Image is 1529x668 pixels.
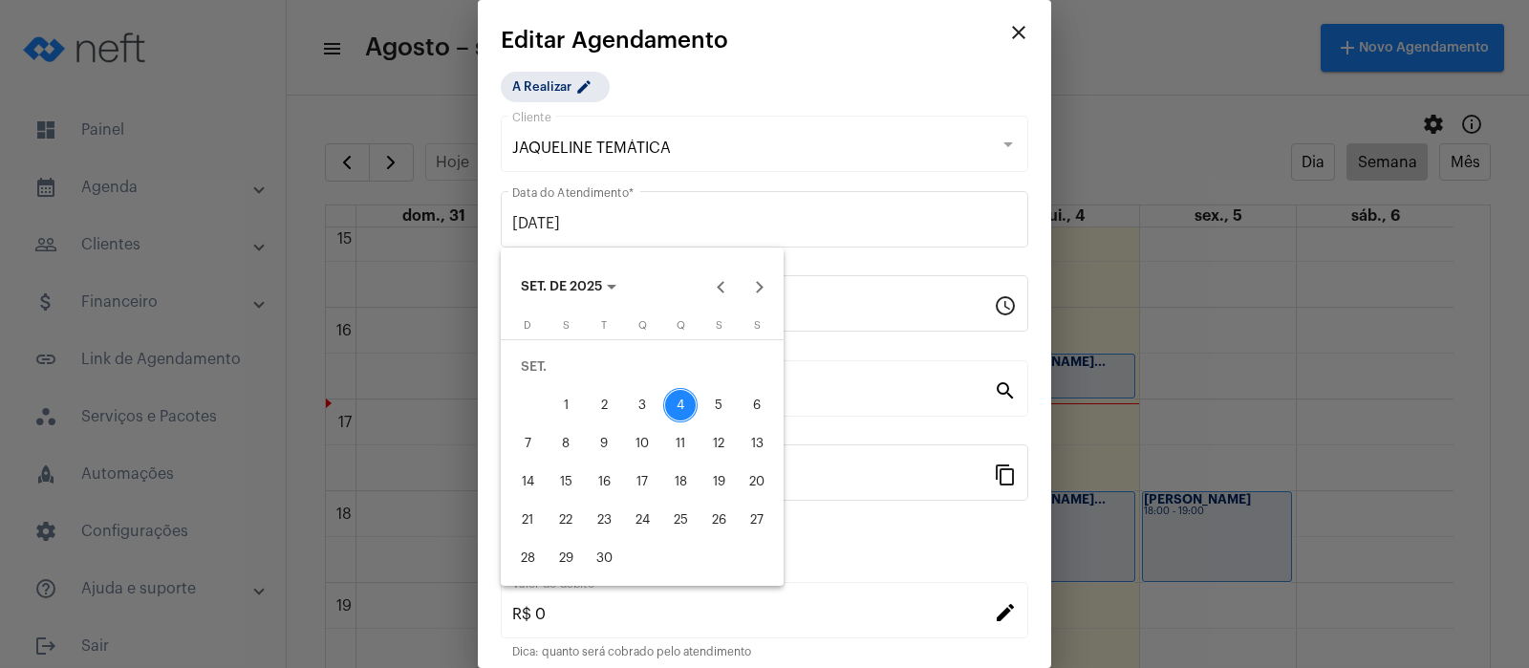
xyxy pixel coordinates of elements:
button: 26 de setembro de 2025 [700,501,738,539]
button: 12 de setembro de 2025 [700,424,738,463]
button: 3 de setembro de 2025 [623,386,661,424]
button: 14 de setembro de 2025 [508,463,547,501]
button: Choose month and year [506,269,632,307]
button: 7 de setembro de 2025 [508,424,547,463]
div: 7 [510,426,545,461]
button: 5 de setembro de 2025 [700,386,738,424]
button: 21 de setembro de 2025 [508,501,547,539]
button: 13 de setembro de 2025 [738,424,776,463]
button: 30 de setembro de 2025 [585,539,623,577]
div: 14 [510,464,545,499]
button: 23 de setembro de 2025 [585,501,623,539]
div: 18 [663,464,698,499]
span: SET. DE 2025 [521,281,602,294]
button: 24 de setembro de 2025 [623,501,661,539]
div: 16 [587,464,621,499]
div: 8 [549,426,583,461]
button: 9 de setembro de 2025 [585,424,623,463]
button: 19 de setembro de 2025 [700,463,738,501]
div: 3 [625,388,659,422]
button: 10 de setembro de 2025 [623,424,661,463]
button: 4 de setembro de 2025 [661,386,700,424]
button: 28 de setembro de 2025 [508,539,547,577]
span: D [524,320,531,331]
div: 27 [740,503,774,537]
button: 6 de setembro de 2025 [738,386,776,424]
div: 24 [625,503,659,537]
div: 19 [701,464,736,499]
button: 27 de setembro de 2025 [738,501,776,539]
span: S [563,320,570,331]
span: T [601,320,607,331]
div: 6 [740,388,774,422]
div: 20 [740,464,774,499]
span: Q [638,320,647,331]
div: 21 [510,503,545,537]
button: 2 de setembro de 2025 [585,386,623,424]
span: Q [677,320,685,331]
span: S [716,320,722,331]
div: 26 [701,503,736,537]
button: 8 de setembro de 2025 [547,424,585,463]
div: 28 [510,541,545,575]
button: 17 de setembro de 2025 [623,463,661,501]
div: 30 [587,541,621,575]
div: 1 [549,388,583,422]
button: Previous month [702,269,741,307]
div: 25 [663,503,698,537]
button: Next month [741,269,779,307]
div: 22 [549,503,583,537]
div: 15 [549,464,583,499]
div: 17 [625,464,659,499]
button: 1 de setembro de 2025 [547,386,585,424]
div: 4 [663,388,698,422]
div: 5 [701,388,736,422]
button: 22 de setembro de 2025 [547,501,585,539]
div: 10 [625,426,659,461]
div: 29 [549,541,583,575]
div: 13 [740,426,774,461]
div: 23 [587,503,621,537]
div: 11 [663,426,698,461]
button: 18 de setembro de 2025 [661,463,700,501]
button: 16 de setembro de 2025 [585,463,623,501]
div: 12 [701,426,736,461]
button: 11 de setembro de 2025 [661,424,700,463]
td: SET. [508,348,776,386]
button: 20 de setembro de 2025 [738,463,776,501]
button: 25 de setembro de 2025 [661,501,700,539]
button: 15 de setembro de 2025 [547,463,585,501]
div: 9 [587,426,621,461]
button: 29 de setembro de 2025 [547,539,585,577]
div: 2 [587,388,621,422]
span: S [754,320,761,331]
